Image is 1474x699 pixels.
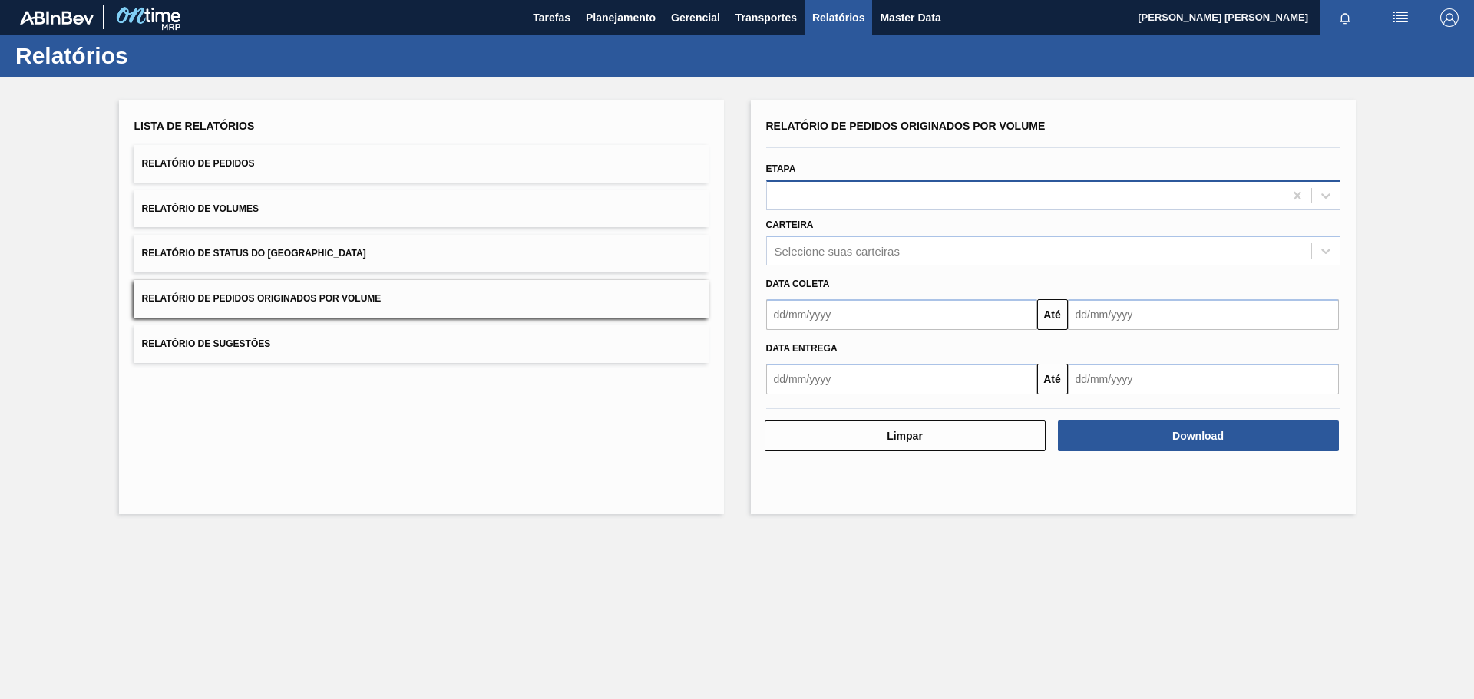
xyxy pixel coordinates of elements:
[766,364,1037,394] input: dd/mm/yyyy
[1320,7,1370,28] button: Notificações
[766,343,838,354] span: Data Entrega
[134,190,709,228] button: Relatório de Volumes
[766,299,1037,330] input: dd/mm/yyyy
[812,8,864,27] span: Relatórios
[142,158,255,169] span: Relatório de Pedidos
[775,245,900,258] div: Selecione suas carteiras
[735,8,797,27] span: Transportes
[142,248,366,259] span: Relatório de Status do [GEOGRAPHIC_DATA]
[20,11,94,25] img: TNhmsLtSVTkK8tSr43FrP2fwEKptu5GPRR3wAAAABJRU5ErkJggg==
[134,280,709,318] button: Relatório de Pedidos Originados por Volume
[766,120,1046,132] span: Relatório de Pedidos Originados por Volume
[134,325,709,363] button: Relatório de Sugestões
[1037,364,1068,394] button: Até
[142,293,382,304] span: Relatório de Pedidos Originados por Volume
[1037,299,1068,330] button: Até
[1440,8,1459,27] img: Logout
[1068,364,1339,394] input: dd/mm/yyyy
[766,279,830,289] span: Data coleta
[533,8,570,27] span: Tarefas
[134,120,255,132] span: Lista de Relatórios
[134,235,709,272] button: Relatório de Status do [GEOGRAPHIC_DATA]
[671,8,720,27] span: Gerencial
[1391,8,1410,27] img: userActions
[586,8,656,27] span: Planejamento
[15,47,288,64] h1: Relatórios
[1058,420,1339,451] button: Download
[766,219,814,230] label: Carteira
[1068,299,1339,330] input: dd/mm/yyyy
[880,8,940,27] span: Master Data
[142,203,259,214] span: Relatório de Volumes
[134,145,709,183] button: Relatório de Pedidos
[142,338,271,349] span: Relatório de Sugestões
[766,163,796,174] label: Etapa
[765,420,1046,451] button: Limpar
